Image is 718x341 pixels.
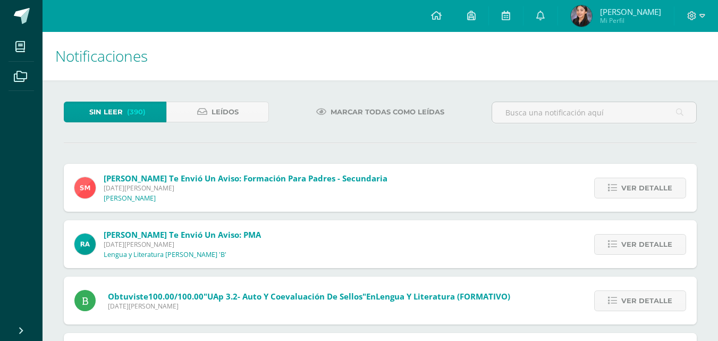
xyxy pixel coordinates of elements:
span: Marcar todas como leídas [331,102,444,122]
a: Marcar todas como leídas [303,102,458,122]
span: Sin leer [89,102,123,122]
span: Ver detalle [621,291,672,311]
span: [DATE][PERSON_NAME] [108,302,510,311]
span: Notificaciones [55,46,148,66]
span: Obtuviste en [108,291,510,302]
span: Ver detalle [621,235,672,254]
span: Mi Perfil [600,16,661,25]
span: [PERSON_NAME] [600,6,661,17]
span: (390) [127,102,146,122]
span: "UAp 3.2- Auto y Coevaluación de Sellos" [204,291,366,302]
p: Lengua y Literatura [PERSON_NAME] 'B' [104,251,226,259]
p: [PERSON_NAME] [104,194,156,203]
input: Busca una notificación aquí [492,102,696,123]
span: Ver detalle [621,178,672,198]
span: [DATE][PERSON_NAME] [104,240,261,249]
span: Lengua y Literatura (FORMATIVO) [376,291,510,302]
span: [PERSON_NAME] te envió un aviso: Formación para padres - Secundaria [104,173,387,184]
a: Sin leer(390) [64,102,166,122]
img: b6bde88c05b3be605e2bc07342327830.png [571,5,592,27]
span: [PERSON_NAME] te envió un aviso: PMA [104,229,261,240]
span: 100.00/100.00 [148,291,204,302]
img: a4c9654d905a1a01dc2161da199b9124.png [74,177,96,198]
a: Leídos [166,102,269,122]
span: Leídos [212,102,239,122]
img: d166cc6b6add042c8d443786a57c7763.png [74,234,96,255]
span: [DATE][PERSON_NAME] [104,184,387,193]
